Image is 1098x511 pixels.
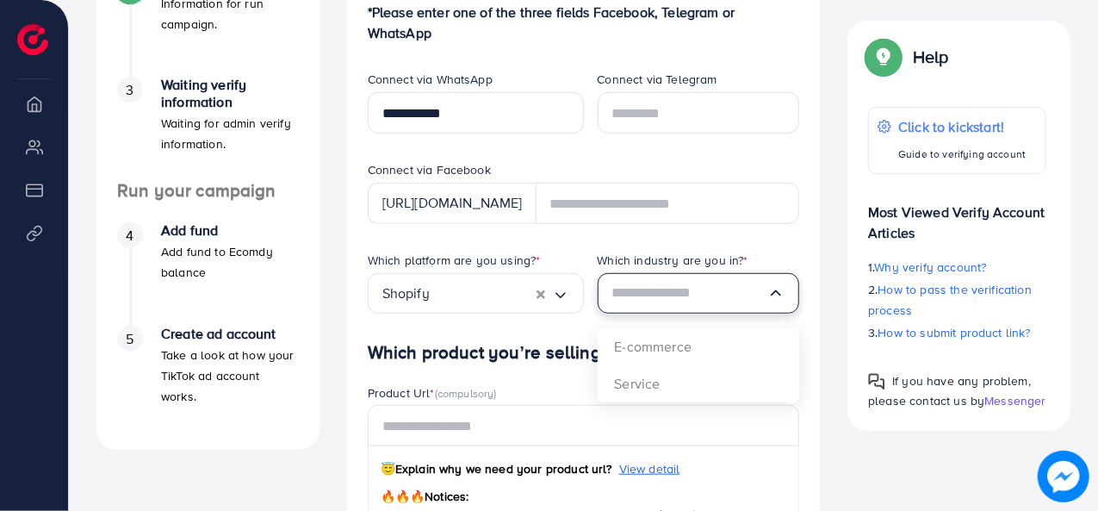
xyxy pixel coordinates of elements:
[161,222,299,239] h4: Add fund
[368,71,493,88] label: Connect via WhatsApp
[430,280,537,307] input: Search for option
[875,259,987,276] span: Why verify account?
[435,385,497,401] span: (compulsory)
[381,460,395,477] span: 😇
[161,241,299,283] p: Add fund to Ecomdy balance
[537,284,545,303] button: Clear Selected
[381,488,425,505] span: 🔥🔥🔥
[868,322,1046,343] p: 3.
[368,384,497,402] label: Product Url
[126,80,133,100] span: 3
[96,77,319,180] li: Waiting verify information
[868,281,1032,319] span: How to pass the verification process
[612,280,768,307] input: Search for option
[868,279,1046,321] p: 2.
[382,280,430,307] span: Shopify
[619,460,680,477] span: View detail
[868,41,899,72] img: Popup guide
[898,116,1026,137] p: Click to kickstart!
[96,222,319,326] li: Add fund
[598,273,800,314] div: Search for option
[984,392,1045,409] span: Messenger
[17,24,48,55] img: logo
[368,252,541,269] label: Which platform are you using?
[126,226,133,246] span: 4
[368,273,584,314] div: Search for option
[868,257,1046,277] p: 1.
[161,113,299,154] p: Waiting for admin verify information.
[368,342,800,364] h4: Which product you’re selling?
[598,252,748,269] label: Which industry are you in?
[161,345,299,407] p: Take a look at how your TikTok ad account works.
[868,373,885,390] img: Popup guide
[161,326,299,342] h4: Create ad account
[868,372,1031,409] span: If you have any problem, please contact us by
[96,326,319,429] li: Create ad account
[913,47,949,67] p: Help
[868,188,1046,243] p: Most Viewed Verify Account Articles
[368,183,537,224] div: [URL][DOMAIN_NAME]
[368,2,800,43] p: *Please enter one of the three fields Facebook, Telegram or WhatsApp
[878,324,1031,341] span: How to submit product link?
[898,144,1026,165] p: Guide to verifying account
[368,161,491,178] label: Connect via Facebook
[381,460,612,477] span: Explain why we need your product url?
[381,488,469,505] span: Notices:
[126,329,133,349] span: 5
[161,77,299,109] h4: Waiting verify information
[1038,451,1089,502] img: image
[96,180,319,202] h4: Run your campaign
[598,71,717,88] label: Connect via Telegram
